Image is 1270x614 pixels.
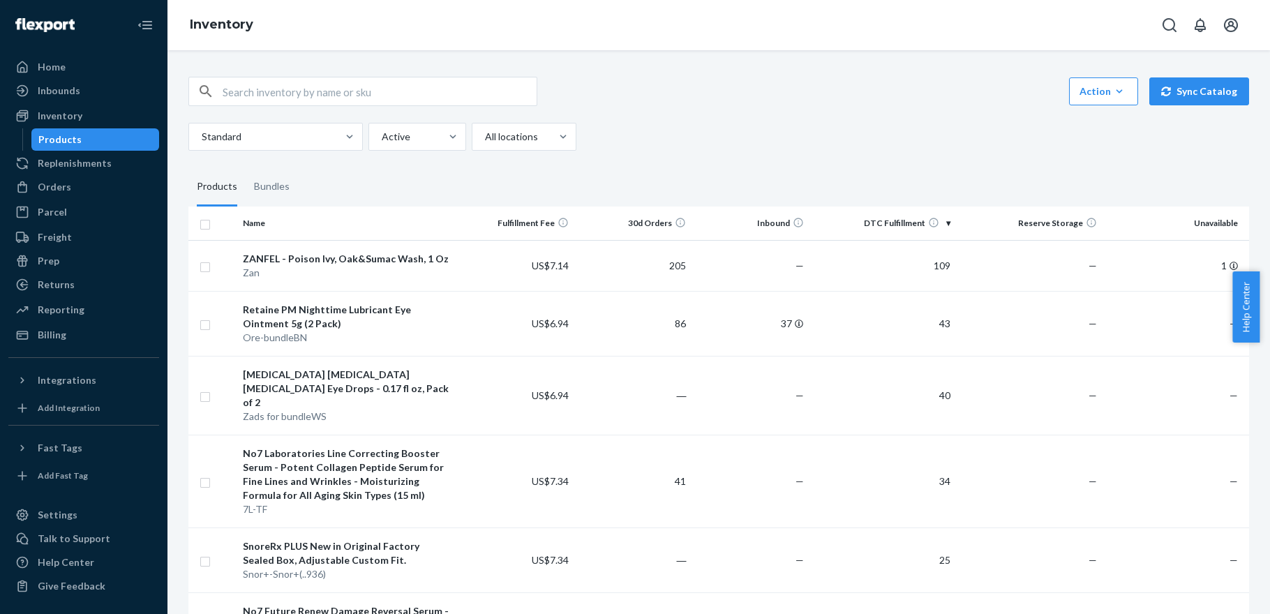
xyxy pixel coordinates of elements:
div: 7L-TF [243,502,451,516]
button: Action [1069,77,1138,105]
div: Retaine PM Nighttime Lubricant Eye Ointment 5g (2 Pack) [243,303,451,331]
div: Reporting [38,303,84,317]
button: Fast Tags [8,437,159,459]
div: Home [38,60,66,74]
button: Integrations [8,369,159,391]
div: [MEDICAL_DATA] [MEDICAL_DATA] [MEDICAL_DATA] Eye Drops - 0.17 fl oz, Pack of 2 [243,368,451,410]
div: Parcel [38,205,67,219]
div: Integrations [38,373,96,387]
a: Inventory [8,105,159,127]
div: Snor+-Snor+(..936) [243,567,451,581]
div: Products [197,167,237,207]
th: Reserve Storage [956,207,1103,240]
td: 43 [809,291,956,356]
a: Inbounds [8,80,159,102]
td: ― [574,527,692,592]
div: Returns [38,278,75,292]
span: — [1230,389,1238,401]
span: — [795,475,804,487]
div: Fast Tags [38,441,82,455]
div: Replenishments [38,156,112,170]
div: Help Center [38,555,94,569]
td: 34 [809,435,956,527]
th: Name [237,207,457,240]
a: Home [8,56,159,78]
div: Ore-bundleBN [243,331,451,345]
span: US$7.14 [532,260,569,271]
input: All locations [484,130,485,144]
button: Close Navigation [131,11,159,39]
a: Orders [8,176,159,198]
div: ZANFEL - Poison Ivy, Oak&Sumac Wash, 1 Oz [243,252,451,266]
div: Inbounds [38,84,80,98]
span: — [795,260,804,271]
ol: breadcrumbs [179,5,264,45]
span: — [795,554,804,566]
th: 30d Orders [574,207,692,240]
button: Open account menu [1217,11,1245,39]
a: Inventory [190,17,253,32]
td: 109 [809,240,956,291]
span: — [1230,317,1238,329]
div: Add Fast Tag [38,470,88,481]
td: 86 [574,291,692,356]
a: Reporting [8,299,159,321]
td: ― [574,356,692,435]
input: Search inventory by name or sku [223,77,537,105]
span: US$6.94 [532,389,569,401]
span: — [1089,554,1097,566]
span: — [1089,260,1097,271]
div: Orders [38,180,71,194]
div: Settings [38,508,77,522]
button: Give Feedback [8,575,159,597]
span: — [1230,554,1238,566]
span: US$7.34 [532,554,569,566]
div: Action [1079,84,1128,98]
div: Inventory [38,109,82,123]
img: Flexport logo [15,18,75,32]
a: Freight [8,226,159,248]
span: US$7.34 [532,475,569,487]
div: Zads for bundleWS [243,410,451,424]
span: US$6.94 [532,317,569,329]
div: No7 Laboratories Line Correcting Booster Serum - Potent Collagen Peptide Serum for Fine Lines and... [243,447,451,502]
button: Help Center [1232,271,1260,343]
div: Freight [38,230,72,244]
a: Returns [8,274,159,296]
a: Parcel [8,201,159,223]
a: Prep [8,250,159,272]
input: Active [380,130,382,144]
a: Add Integration [8,397,159,419]
th: Unavailable [1103,207,1249,240]
span: — [795,389,804,401]
span: — [1089,389,1097,401]
a: Help Center [8,551,159,574]
input: Standard [200,130,202,144]
td: 40 [809,356,956,435]
div: Products [38,133,82,147]
div: SnoreRx PLUS New in Original Factory Sealed Box, Adjustable Custom Fit. [243,539,451,567]
div: Bundles [254,167,290,207]
td: 25 [809,527,956,592]
th: Inbound [692,207,809,240]
td: 41 [574,435,692,527]
div: Give Feedback [38,579,105,593]
a: Settings [8,504,159,526]
span: — [1230,475,1238,487]
button: Sync Catalog [1149,77,1249,105]
button: Open Search Box [1156,11,1183,39]
button: Open notifications [1186,11,1214,39]
th: DTC Fulfillment [809,207,956,240]
div: Billing [38,328,66,342]
div: Talk to Support [38,532,110,546]
a: Talk to Support [8,527,159,550]
a: Replenishments [8,152,159,174]
div: Zan [243,266,451,280]
a: Products [31,128,160,151]
th: Fulfillment Fee [457,207,574,240]
a: Add Fast Tag [8,465,159,487]
td: 1 [1103,240,1249,291]
a: Billing [8,324,159,346]
span: — [1089,317,1097,329]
